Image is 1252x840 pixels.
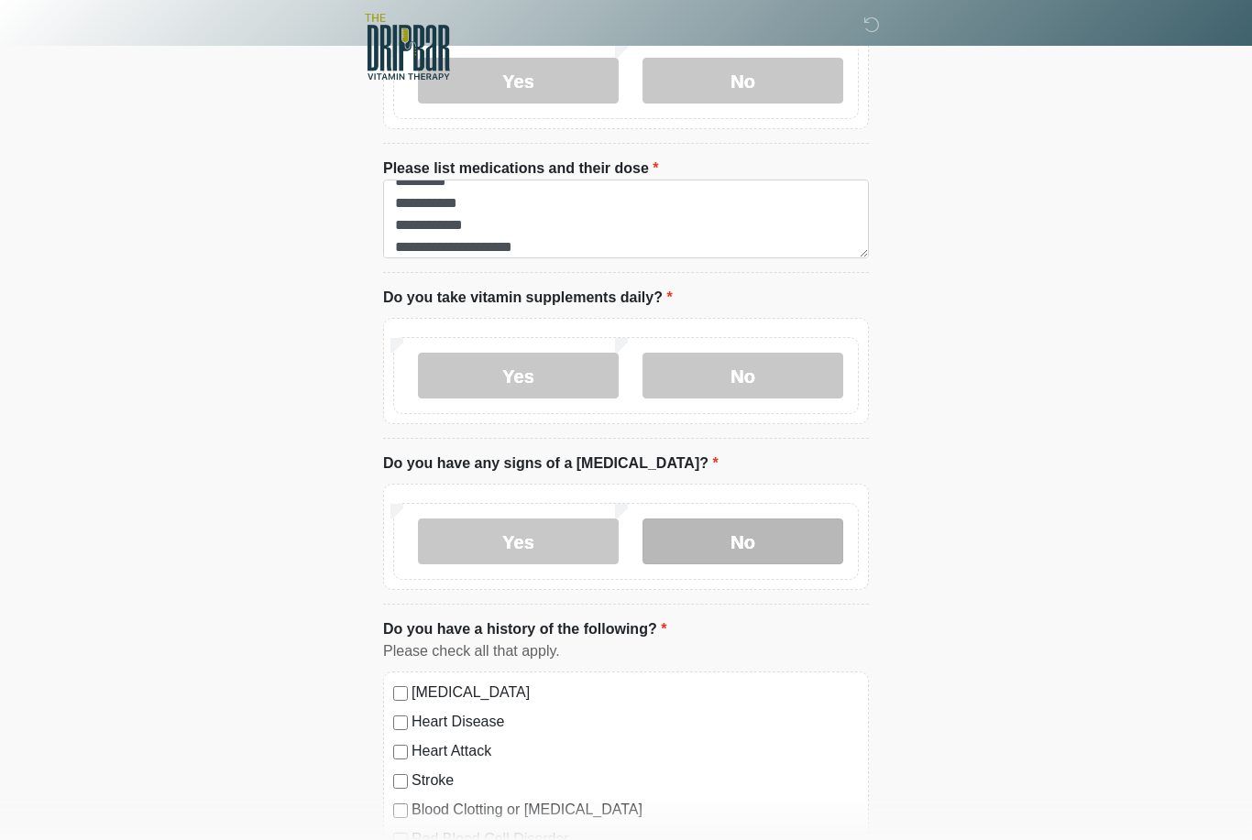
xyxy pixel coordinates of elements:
label: No [642,518,843,564]
input: Blood Clotting or [MEDICAL_DATA] [393,803,408,818]
label: Do you take vitamin supplements daily? [383,287,673,309]
label: Stroke [412,769,859,791]
label: Yes [418,353,619,398]
input: Stroke [393,774,408,789]
div: Please check all that apply. [383,640,869,662]
img: The DRIPBaR - Lubbock Logo [365,14,450,80]
label: Heart Disease [412,711,859,733]
input: Heart Disease [393,715,408,730]
input: Heart Attack [393,745,408,759]
label: Please list medications and their dose [383,158,659,180]
label: Do you have a history of the following? [383,618,666,640]
label: No [642,353,843,398]
label: Blood Clotting or [MEDICAL_DATA] [412,799,859,821]
label: Heart Attack [412,740,859,762]
label: [MEDICAL_DATA] [412,682,859,704]
input: [MEDICAL_DATA] [393,686,408,701]
label: Yes [418,518,619,564]
label: Do you have any signs of a [MEDICAL_DATA]? [383,453,719,475]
